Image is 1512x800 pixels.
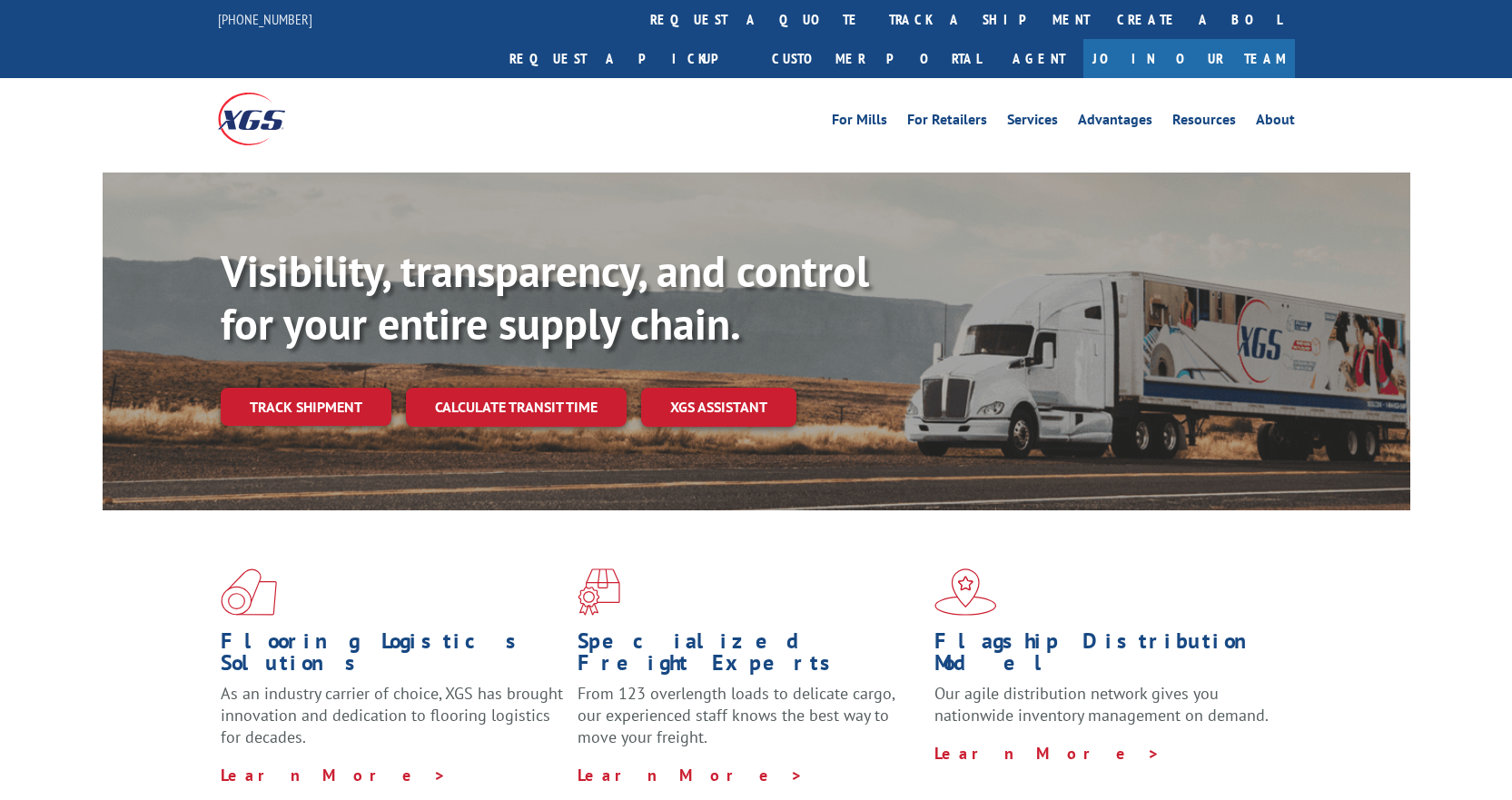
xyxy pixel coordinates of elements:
[1007,113,1058,133] a: Services
[221,683,563,747] span: As an industry carrier of choice, XGS has brought innovation and dedication to flooring logistics...
[578,765,804,785] a: Learn More >
[1078,113,1152,133] a: Advantages
[994,39,1083,78] a: Agent
[221,765,447,785] a: Learn More >
[221,568,277,616] img: xgs-icon-total-supply-chain-intelligence-red
[1256,113,1295,133] a: About
[1172,113,1236,133] a: Resources
[832,113,887,133] a: For Mills
[221,242,869,351] b: Visibility, transparency, and control for your entire supply chain.
[578,683,921,764] p: From 123 overlength loads to delicate cargo, our experienced staff knows the best way to move you...
[578,630,921,683] h1: Specialized Freight Experts
[406,388,627,427] a: Calculate transit time
[578,568,620,616] img: xgs-icon-focused-on-flooring-red
[907,113,987,133] a: For Retailers
[1083,39,1295,78] a: Join Our Team
[641,388,796,427] a: XGS ASSISTANT
[934,743,1161,764] a: Learn More >
[221,388,391,426] a: Track shipment
[934,630,1278,683] h1: Flagship Distribution Model
[496,39,758,78] a: Request a pickup
[934,568,997,616] img: xgs-icon-flagship-distribution-model-red
[221,630,564,683] h1: Flooring Logistics Solutions
[934,683,1269,726] span: Our agile distribution network gives you nationwide inventory management on demand.
[218,10,312,28] a: [PHONE_NUMBER]
[758,39,994,78] a: Customer Portal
